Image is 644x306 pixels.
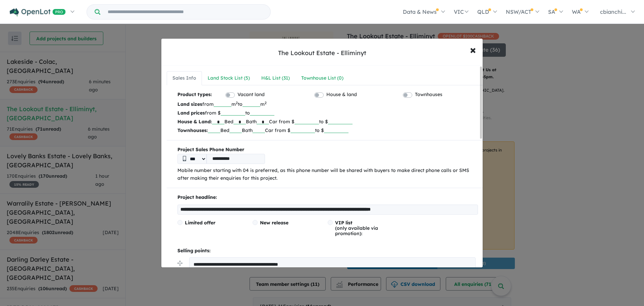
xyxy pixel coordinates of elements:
[335,220,378,236] span: (only available via promotion):
[177,117,478,126] p: Bed Bath Car from $ to $
[177,119,212,125] b: House & Land:
[335,220,353,226] span: VIP list
[183,156,186,161] img: Phone icon
[177,247,478,255] p: Selling points:
[278,49,366,57] div: The Lookout Estate - Elliminyt
[102,5,269,19] input: Try estate name, suburb, builder or developer
[177,91,212,100] b: Product types:
[236,100,238,105] sup: 2
[177,100,478,108] p: from m to m
[265,100,267,105] sup: 2
[177,146,478,154] b: Project Sales Phone Number
[415,91,442,99] label: Townhouses
[177,193,478,202] p: Project headline:
[260,220,288,226] span: New release
[177,126,478,135] p: Bed Bath Car from $ to $
[177,101,202,107] b: Land sizes
[172,74,196,82] div: Sales Info
[470,42,476,57] span: ×
[261,74,290,82] div: H&L List ( 31 )
[600,8,626,15] span: cbianchi...
[301,74,343,82] div: Townhouse List ( 0 )
[177,127,208,133] b: Townhouses:
[177,108,478,117] p: from $ to
[10,8,66,16] img: Openlot PRO Logo White
[185,220,215,226] span: Limited offer
[177,167,478,183] p: Mobile number starting with 04 is preferred, as this phone number will be shared with buyers to m...
[326,91,357,99] label: House & land
[237,91,265,99] label: Vacant land
[177,261,182,266] img: drag.svg
[208,74,250,82] div: Land Stock List ( 5 )
[177,110,205,116] b: Land prices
